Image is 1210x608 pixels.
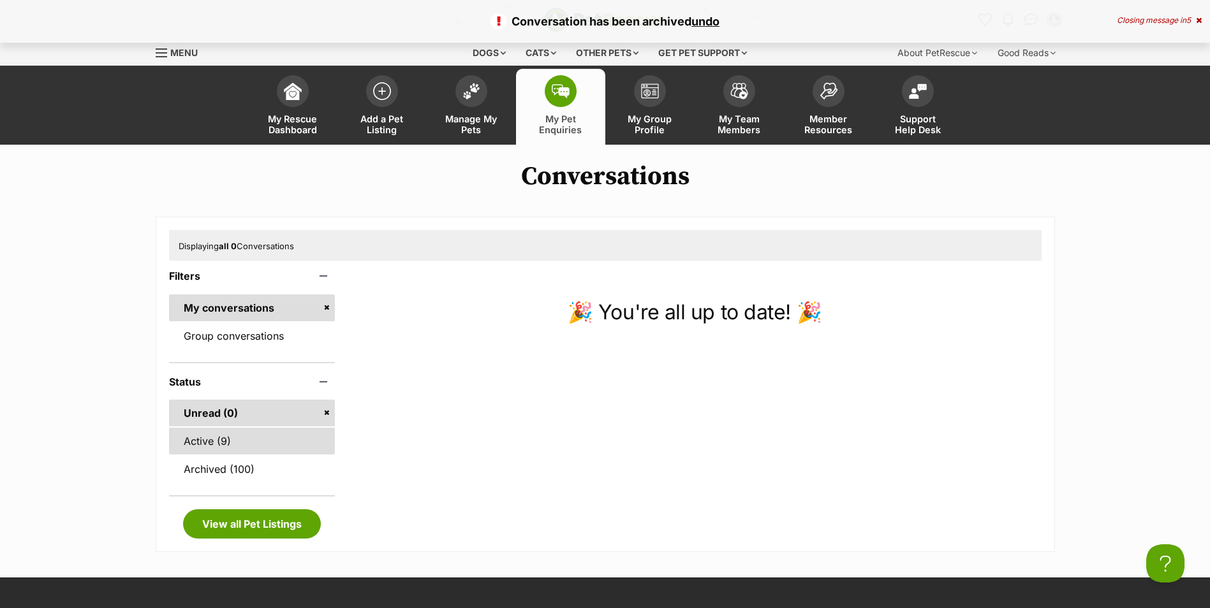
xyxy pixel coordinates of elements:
[443,113,500,135] span: Manage My Pets
[183,509,321,539] a: View all Pet Listings
[800,113,857,135] span: Member Resources
[711,113,768,135] span: My Team Members
[264,113,321,135] span: My Rescue Dashboard
[621,113,679,135] span: My Group Profile
[169,428,336,454] a: Active (9)
[337,69,427,145] a: Add a Pet Listing
[427,69,516,145] a: Manage My Pets
[695,69,784,145] a: My Team Members
[517,40,565,66] div: Cats
[649,40,756,66] div: Get pet support
[730,83,748,99] img: team-members-icon-5396bd8760b3fe7c0b43da4ab00e1e3bb1a5d9ba89233759b79545d2d3fc5d0d.svg
[156,40,207,63] a: Menu
[169,376,336,387] header: Status
[219,241,237,251] strong: all 0
[820,82,837,99] img: member-resources-icon-8e73f808a243e03378d46382f2149f9095a855e16c252ad45f914b54edf8863c.svg
[605,69,695,145] a: My Group Profile
[567,40,647,66] div: Other pets
[464,40,515,66] div: Dogs
[1146,544,1184,583] iframe: Help Scout Beacon - Open
[641,83,659,99] img: group-profile-icon-3fa3cf56718a62981997c0bc7e787c4b2cf8bcc04b72c1350f741eb67cf2f40e.svg
[353,113,411,135] span: Add a Pet Listing
[169,400,336,426] a: Unread (0)
[552,84,570,98] img: pet-enquiries-icon-7e3ad2cf08bfb03b45e93fb7055b45f3efa6380592205ae92323e6603595dc1f.svg
[462,83,480,99] img: manage-my-pets-icon-02211641906a0b7f246fdf0571729dbe1e7629f14944591b6c1af311fb30b64b.svg
[169,294,336,321] a: My conversations
[516,69,605,145] a: My Pet Enquiries
[909,83,927,99] img: help-desk-icon-fdf02630f3aa405de69fd3d07c3f3aa587a6932b1a1747fa1d2bba05be0121f9.svg
[169,270,336,282] header: Filters
[248,69,337,145] a: My Rescue Dashboard
[889,113,947,135] span: Support Help Desk
[784,69,873,145] a: Member Resources
[169,456,336,482] a: Archived (100)
[284,82,302,100] img: dashboard-icon-eb2f2d2d3e046f16d808141f083e7271f6b2e854fb5c12c21221c1fb7104beca.svg
[873,69,963,145] a: Support Help Desk
[532,113,589,135] span: My Pet Enquiries
[889,40,986,66] div: About PetRescue
[373,82,391,100] img: add-pet-listing-icon-0afa8454b4691262ce3f59096e99ab1cd57d4a30225e0717b998d2c9b9846f56.svg
[169,322,336,349] a: Group conversations
[170,47,198,58] span: Menu
[989,40,1065,66] div: Good Reads
[348,297,1041,328] p: 🎉 You're all up to date! 🎉
[179,241,294,251] span: Displaying Conversations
